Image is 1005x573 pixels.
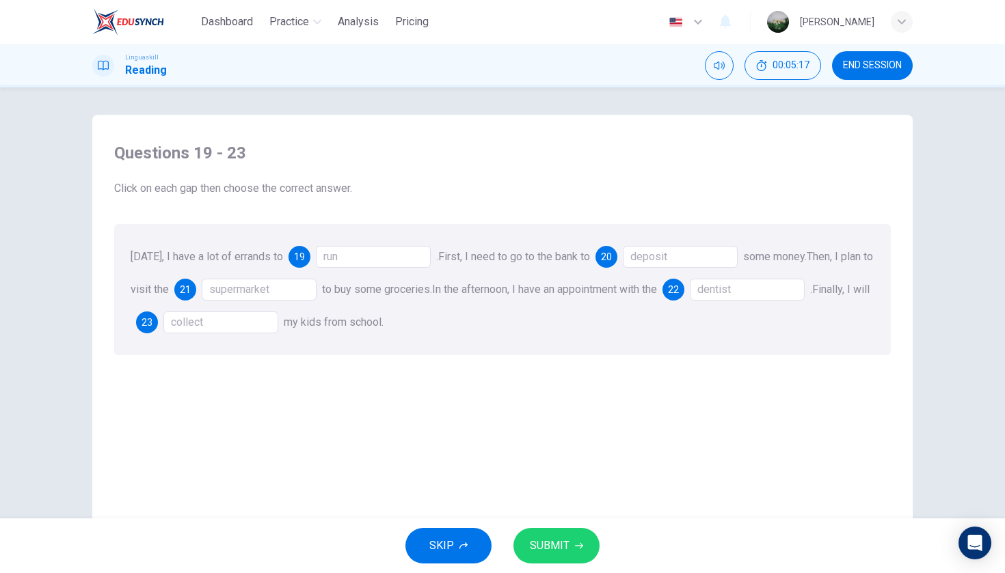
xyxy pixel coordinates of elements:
[745,51,821,80] button: 00:05:17
[316,246,431,268] div: run
[125,62,167,79] h1: Reading
[390,10,434,34] button: Pricing
[668,285,679,294] span: 22
[131,250,283,263] span: [DATE], I have a lot of errands to
[513,528,600,563] button: SUBMIT
[322,283,432,296] span: to buy some groceries.
[114,142,891,164] h4: Questions 19 - 23
[432,283,657,296] span: In the afternoon, I have an appointment with the
[745,51,821,80] div: Hide
[843,60,902,71] span: END SESSION
[125,53,159,62] span: Linguaskill
[202,279,317,301] div: supermarket
[196,10,258,34] button: Dashboard
[959,527,991,559] div: Open Intercom Messenger
[530,536,569,555] span: SUBMIT
[269,14,309,30] span: Practice
[405,528,492,563] button: SKIP
[92,8,164,36] img: EduSynch logo
[832,51,913,80] button: END SESSION
[812,283,870,296] span: Finally, I will
[264,10,327,34] button: Practice
[294,252,305,262] span: 19
[667,17,684,27] img: en
[332,10,384,34] button: Analysis
[436,250,438,263] span: .
[690,279,805,301] div: dentist
[201,14,253,30] span: Dashboard
[800,14,874,30] div: [PERSON_NAME]
[743,250,807,263] span: some money.
[395,14,429,30] span: Pricing
[810,283,812,296] span: .
[705,51,734,80] div: Mute
[338,14,379,30] span: Analysis
[163,311,278,333] div: collect
[438,250,590,263] span: First, I need to go to the bank to
[767,11,789,33] img: Profile picture
[142,318,152,327] span: 23
[773,60,809,71] span: 00:05:17
[284,316,384,329] span: my kids from school.
[601,252,612,262] span: 20
[114,180,891,197] span: Click on each gap then choose the correct answer.
[623,246,738,268] div: deposit
[429,536,454,555] span: SKIP
[92,8,196,36] a: EduSynch logo
[180,285,191,294] span: 21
